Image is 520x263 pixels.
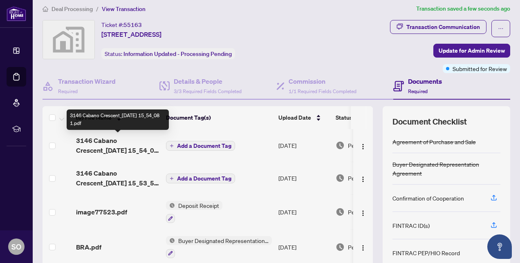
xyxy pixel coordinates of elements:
[43,20,94,59] img: svg%3e
[166,173,235,184] button: Add a Document Tag
[275,162,332,194] td: [DATE]
[336,207,345,216] img: Document Status
[275,106,332,129] th: Upload Date
[166,236,272,258] button: Status IconBuyer Designated Representation Agreement
[360,210,366,216] img: Logo
[101,29,161,39] span: [STREET_ADDRESS]
[408,76,442,86] h4: Documents
[392,160,500,178] div: Buyer Designated Representation Agreement
[278,113,311,122] span: Upload Date
[170,176,174,181] span: plus
[348,141,389,150] span: Pending Review
[360,143,366,150] img: Logo
[102,5,146,13] span: View Transaction
[348,243,389,252] span: Pending Review
[336,243,345,252] img: Document Status
[11,241,21,252] span: SO
[392,221,430,230] div: FINTRAC ID(s)
[76,242,101,252] span: BRA.pdf
[170,144,174,148] span: plus
[406,20,480,33] div: Transaction Communication
[453,64,507,73] span: Submitted for Review
[356,241,370,254] button: Logo
[336,141,345,150] img: Document Status
[7,6,26,21] img: logo
[390,20,486,34] button: Transaction Communication
[177,176,231,181] span: Add a Document Tag
[416,4,510,13] article: Transaction saved a few seconds ago
[174,88,242,94] span: 3/3 Required Fields Completed
[52,5,93,13] span: Deal Processing
[174,76,242,86] h4: Details & People
[166,201,175,210] img: Status Icon
[392,137,476,146] div: Agreement of Purchase and Sale
[275,194,332,230] td: [DATE]
[101,48,235,59] div: Status:
[76,207,127,217] span: image77523.pdf
[101,20,142,29] div: Ticket #:
[166,141,235,151] button: Add a Document Tag
[348,207,389,216] span: Pending Review
[356,139,370,152] button: Logo
[166,236,175,245] img: Status Icon
[336,113,352,122] span: Status
[76,136,159,155] span: 3146 Cabano Crescent_[DATE] 15_54_08 1.pdf
[76,168,159,188] span: 3146 Cabano Crescent_[DATE] 15_53_58 1.pdf
[58,76,116,86] h4: Transaction Wizard
[356,172,370,185] button: Logo
[275,129,332,162] td: [DATE]
[166,174,235,183] button: Add a Document Tag
[166,201,222,223] button: Status IconDeposit Receipt
[336,174,345,183] img: Document Status
[96,4,99,13] li: /
[332,106,402,129] th: Status
[43,6,48,12] span: home
[73,106,163,129] th: (8) File Name
[360,245,366,251] img: Logo
[163,106,275,129] th: Document Tag(s)
[177,143,231,149] span: Add a Document Tag
[392,248,460,257] div: FINTRAC PEP/HIO Record
[408,88,428,94] span: Required
[175,201,222,210] span: Deposit Receipt
[487,234,512,259] button: Open asap
[498,26,504,31] span: ellipsis
[67,109,169,130] div: 3146 Cabano Crescent_[DATE] 15_54_08 1.pdf
[439,44,505,57] span: Update for Admin Review
[392,194,464,203] div: Confirmation of Cooperation
[392,116,467,127] span: Document Checklist
[289,88,356,94] span: 1/1 Required Fields Completed
[289,76,356,86] h4: Commission
[123,50,232,58] span: Information Updated - Processing Pending
[433,44,510,58] button: Update for Admin Review
[360,176,366,183] img: Logo
[356,205,370,218] button: Logo
[123,21,142,29] span: 55163
[348,174,389,183] span: Pending Review
[58,88,78,94] span: Required
[175,236,272,245] span: Buyer Designated Representation Agreement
